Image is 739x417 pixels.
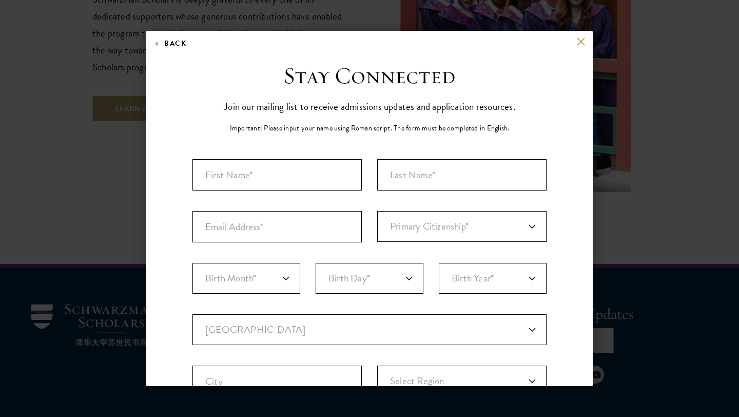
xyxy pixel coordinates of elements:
select: Month [192,263,300,294]
input: Last Name* [377,159,547,191]
div: Primary Citizenship* [377,211,547,242]
p: Join our mailing list to receive admissions updates and application resources. [224,98,515,115]
input: City [192,366,362,397]
input: Email Address* [192,211,362,242]
h3: Stay Connected [283,62,456,90]
input: First Name* [192,159,362,191]
select: Year [439,263,547,294]
div: Birthdate* [192,263,547,314]
button: Back [154,37,186,50]
div: Last Name (Family Name)* [377,159,547,191]
select: Day [316,263,423,294]
p: Important: Please input your name using Roman script. The form must be completed in English. [230,123,510,134]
